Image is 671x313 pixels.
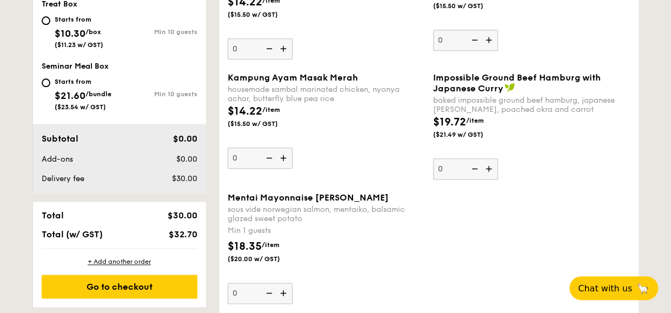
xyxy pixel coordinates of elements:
div: + Add another order [42,257,197,266]
div: Go to checkout [42,275,197,298]
div: Starts from [55,77,111,86]
span: /bundle [85,90,111,98]
div: Min 10 guests [119,28,197,36]
span: ($23.54 w/ GST) [55,103,106,111]
input: Starts from$21.60/bundle($23.54 w/ GST)Min 10 guests [42,78,50,87]
div: sous vide norwegian salmon, mentaiko, balsamic glazed sweet potato [228,205,424,223]
span: $0.00 [176,155,197,164]
span: Add-ons [42,155,73,164]
button: Chat with us🦙 [569,276,658,300]
span: Seminar Meal Box [42,62,109,71]
span: $30.00 [171,174,197,183]
div: Starts from [55,15,103,24]
span: ($15.50 w/ GST) [228,119,301,128]
div: baked impossible ground beef hamburg, japanese [PERSON_NAME], poached okra and carrot [433,96,630,114]
span: $19.72 [433,116,466,129]
span: Kampung Ayam Masak Merah [228,72,358,83]
span: ($20.00 w/ GST) [228,255,301,263]
div: Min 1 guests [228,225,424,236]
img: icon-add.58712e84.svg [276,283,293,303]
input: Min 1 guests$14.22/item($15.50 w/ GST) [433,30,498,51]
span: /item [262,106,280,114]
input: Mentai Mayonnaise [PERSON_NAME]sous vide norwegian salmon, mentaiko, balsamic glazed sweet potato... [228,283,293,304]
span: $21.60 [55,90,85,102]
img: icon-add.58712e84.svg [482,158,498,179]
img: icon-add.58712e84.svg [276,38,293,59]
input: Impossible Ground Beef Hamburg with Japanese Currybaked impossible ground beef hamburg, japanese ... [433,158,498,179]
img: icon-reduce.1d2dbef1.svg [466,158,482,179]
input: Kampung Ayam Masak Merahhousemade sambal marinated chicken, nyonya achar, butterfly blue pea rice... [228,148,293,169]
span: ($15.50 w/ GST) [433,2,507,10]
span: ($15.50 w/ GST) [228,10,301,19]
span: Total [42,210,64,221]
span: ($21.49 w/ GST) [433,130,507,139]
span: $14.22 [228,105,262,118]
span: Impossible Ground Beef Hamburg with Japanese Curry [433,72,601,94]
span: /item [466,117,484,124]
span: $10.30 [55,28,85,39]
span: Mentai Mayonnaise [PERSON_NAME] [228,192,389,203]
div: Min 10 guests [119,90,197,98]
div: housemade sambal marinated chicken, nyonya achar, butterfly blue pea rice [228,85,424,103]
img: icon-vegan.f8ff3823.svg [504,83,515,92]
span: $0.00 [172,134,197,144]
span: Chat with us [578,283,632,294]
span: ($11.23 w/ GST) [55,41,103,49]
img: icon-reduce.1d2dbef1.svg [260,38,276,59]
span: Delivery fee [42,174,84,183]
span: Subtotal [42,134,78,144]
span: $18.35 [228,240,262,253]
span: /box [85,28,101,36]
img: icon-add.58712e84.svg [482,30,498,50]
img: icon-reduce.1d2dbef1.svg [466,30,482,50]
input: Starts from$10.30/box($11.23 w/ GST)Min 10 guests [42,16,50,25]
input: house-blend mustard, maple soy baked potato, linguine, cherry tomatoMin 1 guests$14.22/item($15.5... [228,38,293,59]
img: icon-add.58712e84.svg [276,148,293,168]
span: $30.00 [167,210,197,221]
img: icon-reduce.1d2dbef1.svg [260,283,276,303]
span: 🦙 [636,282,649,295]
span: $32.70 [168,229,197,239]
img: icon-reduce.1d2dbef1.svg [260,148,276,168]
span: /item [262,241,280,249]
span: Total (w/ GST) [42,229,103,239]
